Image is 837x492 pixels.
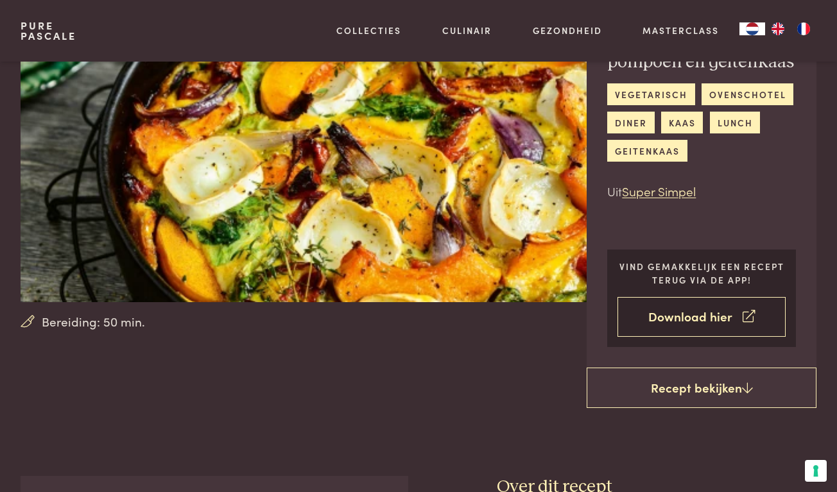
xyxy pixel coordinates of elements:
span: Bereiding: 50 min. [42,312,145,331]
a: lunch [710,112,760,133]
a: Collecties [336,24,401,37]
button: Uw voorkeuren voor toestemming voor trackingtechnologieën [805,460,827,482]
a: FR [791,22,816,35]
a: Recept bekijken [587,368,816,409]
a: Download hier [617,297,786,337]
a: NL [739,22,765,35]
a: Gezondheid [533,24,602,37]
a: ovenschotel [702,83,793,105]
a: kaas [661,112,703,133]
a: Culinair [442,24,492,37]
a: geitenkaas [607,140,687,161]
ul: Language list [765,22,816,35]
a: diner [607,112,654,133]
a: PurePascale [21,21,76,41]
a: EN [765,22,791,35]
a: Masterclass [643,24,719,37]
aside: Language selected: Nederlands [739,22,816,35]
p: Vind gemakkelijk een recept terug via de app! [617,260,786,286]
a: Super Simpel [622,182,696,199]
div: Language [739,22,765,35]
p: Uit [607,182,796,201]
a: vegetarisch [607,83,695,105]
